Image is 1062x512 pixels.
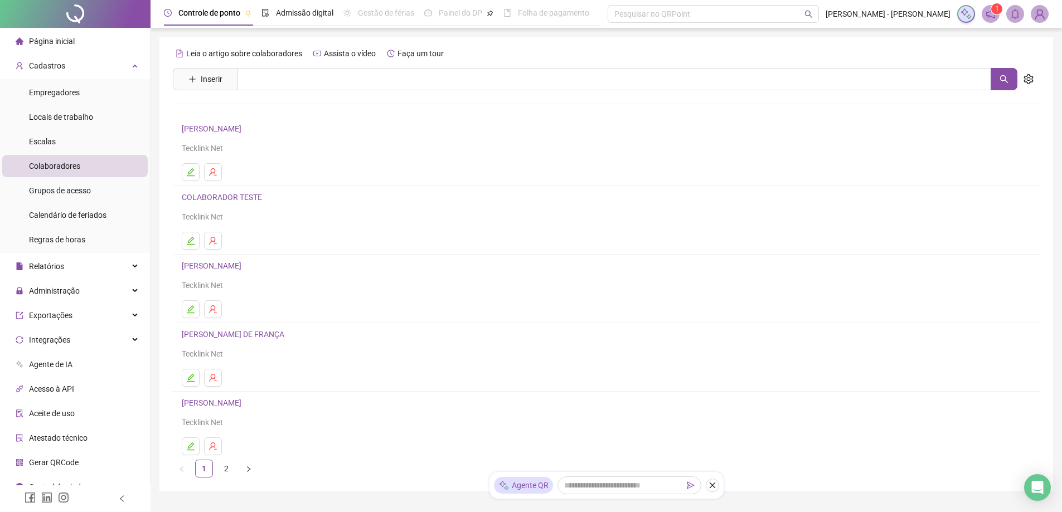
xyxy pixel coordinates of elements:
span: home [16,37,23,45]
span: info-circle [16,483,23,491]
span: bell [1010,9,1020,19]
span: file [16,262,23,270]
a: 1 [196,460,212,477]
span: history [387,50,395,57]
span: [PERSON_NAME] - [PERSON_NAME] [826,8,951,20]
span: sun [343,9,351,17]
div: Tecklink Net [182,211,1031,223]
span: user-delete [208,236,217,245]
span: export [16,311,23,319]
span: setting [1024,74,1034,84]
span: Admissão digital [276,8,333,17]
span: instagram [58,492,69,503]
span: clock-circle [164,9,172,17]
span: search [1000,75,1008,84]
span: audit [16,409,23,417]
div: Tecklink Net [182,348,1031,360]
a: [PERSON_NAME] [182,398,245,407]
img: sparkle-icon.fc2bf0ac1784a2077858766a79e2daf3.svg [960,8,972,20]
span: Central de ajuda [29,482,85,491]
span: Acesso à API [29,384,74,393]
span: Atestado técnico [29,433,88,442]
span: Controle de ponto [178,8,240,17]
span: pushpin [245,10,251,17]
span: Colaboradores [29,162,80,170]
span: edit [186,442,195,451]
button: Inserir [180,70,231,88]
span: user-delete [208,168,217,177]
div: Open Intercom Messenger [1024,474,1051,501]
span: edit [186,168,195,177]
span: Faça um tour [397,49,444,58]
a: [PERSON_NAME] [182,261,245,270]
span: Gestão de férias [358,8,414,17]
span: youtube [313,50,321,57]
img: sparkle-icon.fc2bf0ac1784a2077858766a79e2daf3.svg [498,480,510,491]
div: Tecklink Net [182,142,1031,154]
li: 2 [217,460,235,477]
span: send [687,481,695,489]
span: Página inicial [29,37,75,46]
a: COLABORADOR TESTE [182,193,265,202]
img: 57830 [1031,6,1048,22]
span: Leia o artigo sobre colaboradores [186,49,302,58]
span: edit [186,236,195,245]
span: Calendário de feriados [29,211,106,220]
span: dashboard [424,9,432,17]
span: linkedin [41,492,52,503]
span: right [245,466,252,472]
span: facebook [25,492,36,503]
span: pushpin [487,10,493,17]
span: Aceite de uso [29,409,75,418]
span: file-text [176,50,183,57]
span: Integrações [29,335,70,344]
span: Gerar QRCode [29,458,79,467]
div: Tecklink Net [182,279,1031,291]
span: Agente de IA [29,360,72,369]
span: 1 [995,5,999,13]
a: [PERSON_NAME] [182,124,245,133]
span: close [709,481,716,489]
span: Grupos de acesso [29,186,91,195]
span: user-add [16,62,23,70]
span: Exportações [29,311,72,320]
a: [PERSON_NAME] DE FRANÇA [182,330,288,339]
span: user-delete [208,442,217,451]
li: Próxima página [240,460,258,477]
span: Cadastros [29,61,65,70]
span: sync [16,336,23,344]
span: left [118,495,126,503]
span: book [503,9,511,17]
span: search [804,10,813,18]
span: Inserir [201,73,222,85]
span: Locais de trabalho [29,113,93,121]
button: left [173,460,191,477]
span: Regras de horas [29,235,85,244]
span: plus [188,75,196,83]
button: right [240,460,258,477]
li: 1 [195,460,213,477]
span: Escalas [29,137,56,146]
span: Administração [29,286,80,295]
span: left [178,466,185,472]
li: Página anterior [173,460,191,477]
span: file-done [261,9,269,17]
span: Empregadores [29,88,80,97]
span: edit [186,305,195,314]
div: Tecklink Net [182,416,1031,428]
span: solution [16,434,23,442]
span: notification [986,9,996,19]
span: user-delete [208,373,217,382]
span: Folha de pagamento [518,8,589,17]
span: api [16,385,23,393]
span: lock [16,287,23,295]
div: Agente QR [494,477,553,494]
span: Painel do DP [439,8,482,17]
span: qrcode [16,459,23,466]
span: Assista o vídeo [324,49,376,58]
span: edit [186,373,195,382]
a: 2 [218,460,235,477]
span: Relatórios [29,262,64,271]
sup: 1 [991,3,1002,14]
span: user-delete [208,305,217,314]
